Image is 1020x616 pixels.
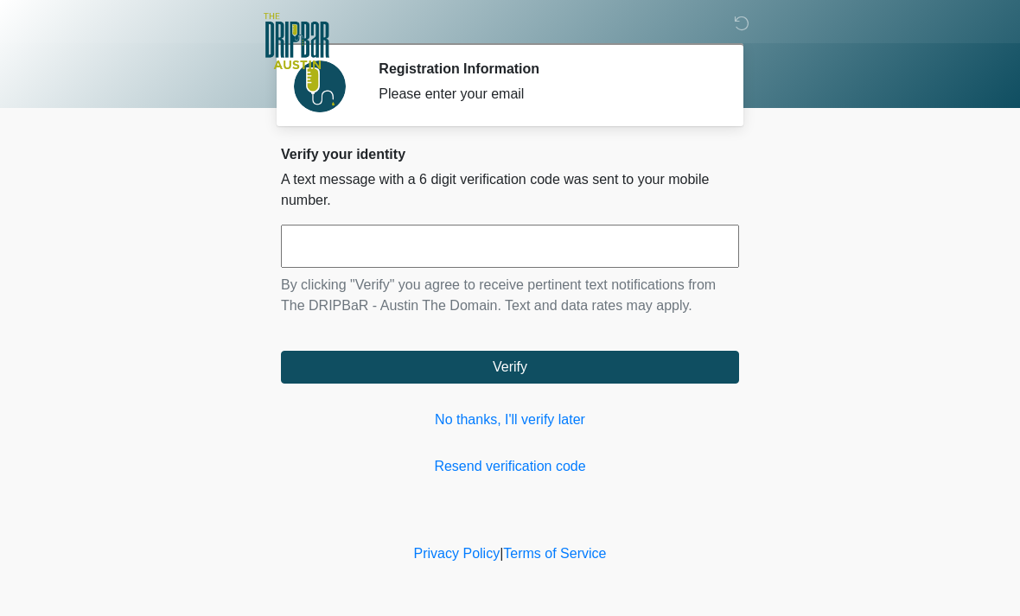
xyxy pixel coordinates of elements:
p: A text message with a 6 digit verification code was sent to your mobile number. [281,169,739,211]
div: Please enter your email [379,84,713,105]
p: By clicking "Verify" you agree to receive pertinent text notifications from The DRIPBaR - Austin ... [281,275,739,316]
a: | [500,546,503,561]
img: Agent Avatar [294,60,346,112]
a: Resend verification code [281,456,739,477]
img: The DRIPBaR - Austin The Domain Logo [264,13,329,69]
a: No thanks, I'll verify later [281,410,739,430]
a: Terms of Service [503,546,606,561]
a: Privacy Policy [414,546,500,561]
h2: Verify your identity [281,146,739,162]
button: Verify [281,351,739,384]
